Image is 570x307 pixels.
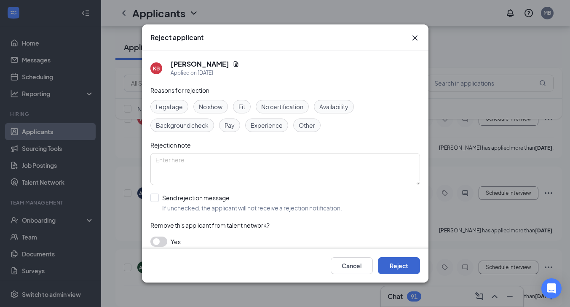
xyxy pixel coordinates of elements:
h3: Reject applicant [150,33,203,42]
div: KB [153,65,160,72]
span: No show [199,102,222,111]
h5: [PERSON_NAME] [171,59,229,69]
button: Close [410,33,420,43]
span: Pay [225,121,235,130]
span: Remove this applicant from talent network? [150,221,270,229]
svg: Document [233,61,239,67]
span: Background check [156,121,209,130]
button: Reject [378,257,420,274]
span: No certification [261,102,303,111]
span: Legal age [156,102,183,111]
span: Other [299,121,315,130]
span: Reasons for rejection [150,86,209,94]
span: Experience [251,121,283,130]
span: Rejection note [150,141,191,149]
span: Yes [171,237,181,247]
button: Cancel [331,257,373,274]
svg: Cross [410,33,420,43]
span: Availability [319,102,348,111]
div: Open Intercom Messenger [541,278,562,299]
span: Fit [238,102,245,111]
div: Applied on [DATE] [171,69,239,77]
